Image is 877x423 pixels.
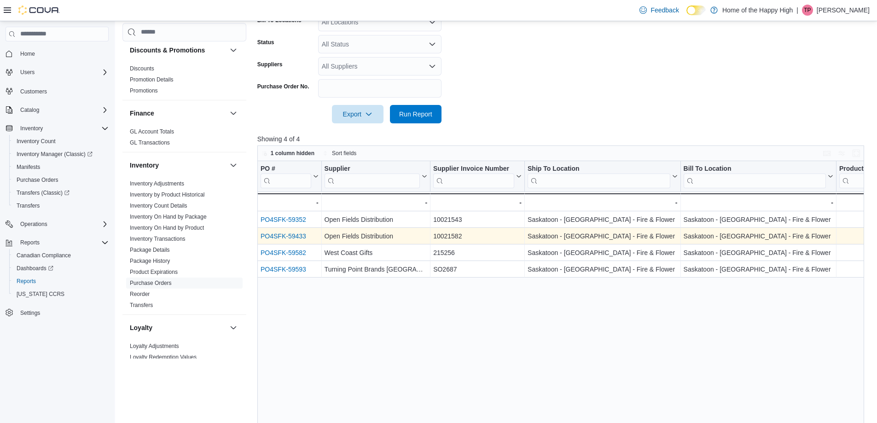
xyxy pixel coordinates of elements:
[2,236,112,249] button: Reports
[17,290,64,298] span: [US_STATE] CCRS
[9,135,112,148] button: Inventory Count
[429,18,436,26] button: Open list of options
[686,15,687,16] span: Dark Mode
[528,231,677,242] div: Saskatoon - [GEOGRAPHIC_DATA] - Fire & Flower
[17,176,58,184] span: Purchase Orders
[2,122,112,135] button: Inventory
[804,5,811,16] span: TP
[324,264,427,275] div: Turning Point Brands [GEOGRAPHIC_DATA]
[257,61,283,68] label: Suppliers
[324,165,420,174] div: Supplier
[821,148,832,159] button: Keyboard shortcuts
[17,104,109,116] span: Catalog
[13,250,109,261] span: Canadian Compliance
[17,104,43,116] button: Catalog
[13,276,40,287] a: Reports
[324,214,427,225] div: Open Fields Distribution
[2,84,112,98] button: Customers
[17,202,40,209] span: Transfers
[429,63,436,70] button: Open list of options
[851,148,862,159] button: Enter fullscreen
[20,309,40,317] span: Settings
[261,165,311,188] div: PO # URL
[6,43,109,343] nav: Complex example
[17,307,109,319] span: Settings
[130,323,226,332] button: Loyalty
[13,136,59,147] a: Inventory Count
[257,83,309,90] label: Purchase Order No.
[130,214,207,220] a: Inventory On Hand by Package
[337,105,378,123] span: Export
[17,85,109,97] span: Customers
[324,165,427,188] button: Supplier
[9,275,112,288] button: Reports
[433,231,522,242] div: 10021582
[130,236,186,242] a: Inventory Transactions
[13,149,96,160] a: Inventory Manager (Classic)
[261,232,306,240] a: PO4SFK-59433
[13,136,109,147] span: Inventory Count
[13,187,73,198] a: Transfers (Classic)
[683,165,825,188] div: Bill To Location
[13,174,62,185] a: Purchase Orders
[271,150,314,157] span: 1 column hidden
[130,191,205,198] a: Inventory by Product Historical
[324,165,420,188] div: Supplier
[17,219,51,230] button: Operations
[17,67,38,78] button: Users
[130,46,226,55] button: Discounts & Promotions
[17,123,46,134] button: Inventory
[683,197,833,208] div: -
[17,163,40,171] span: Manifests
[319,148,360,159] button: Sort fields
[228,160,239,171] button: Inventory
[130,87,158,94] a: Promotions
[13,200,109,211] span: Transfers
[130,258,170,264] a: Package History
[528,214,677,225] div: Saskatoon - [GEOGRAPHIC_DATA] - Fire & Flower
[122,126,246,152] div: Finance
[636,1,682,19] a: Feedback
[9,148,112,161] a: Inventory Manager (Classic)
[324,231,427,242] div: Open Fields Distribution
[683,247,833,258] div: Saskatoon - [GEOGRAPHIC_DATA] - Fire & Flower
[2,306,112,319] button: Settings
[20,239,40,246] span: Reports
[261,165,319,188] button: PO #
[258,148,318,159] button: 1 column hidden
[17,86,51,97] a: Customers
[130,65,154,72] span: Discounts
[324,197,427,208] div: -
[130,247,170,253] a: Package Details
[130,290,150,298] span: Reorder
[9,186,112,199] a: Transfers (Classic)
[9,199,112,212] button: Transfers
[17,67,109,78] span: Users
[17,138,56,145] span: Inventory Count
[2,47,112,60] button: Home
[130,291,150,297] a: Reorder
[260,197,319,208] div: -
[20,88,47,95] span: Customers
[130,203,187,209] a: Inventory Count Details
[130,180,184,187] a: Inventory Adjustments
[20,220,47,228] span: Operations
[13,174,109,185] span: Purchase Orders
[17,219,109,230] span: Operations
[683,214,833,225] div: Saskatoon - [GEOGRAPHIC_DATA] - Fire & Flower
[130,161,159,170] h3: Inventory
[332,105,383,123] button: Export
[130,109,154,118] h3: Finance
[9,174,112,186] button: Purchase Orders
[17,189,70,197] span: Transfers (Classic)
[17,252,71,259] span: Canadian Compliance
[122,178,246,314] div: Inventory
[130,128,174,135] span: GL Account Totals
[130,353,197,361] span: Loyalty Redemption Values
[433,197,522,208] div: -
[130,139,170,146] span: GL Transactions
[130,279,172,287] span: Purchase Orders
[9,262,112,275] a: Dashboards
[261,216,306,223] a: PO4SFK-59352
